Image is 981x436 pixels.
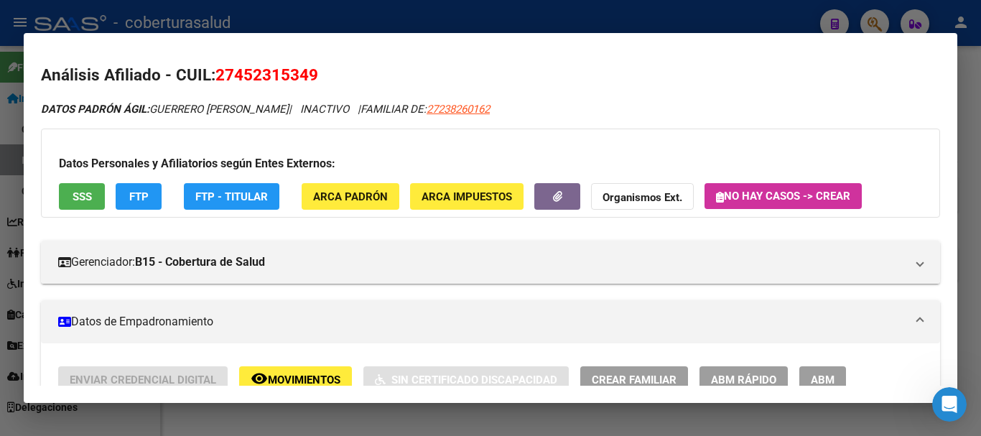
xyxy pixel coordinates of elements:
[59,155,922,172] h3: Datos Personales y Afiliatorios según Entes Externos:
[129,190,149,203] span: FTP
[239,366,352,393] button: Movimientos
[251,370,268,387] mat-icon: remove_red_eye
[302,183,399,210] button: ARCA Padrón
[58,254,906,271] mat-panel-title: Gerenciador:
[58,366,228,393] button: Enviar Credencial Digital
[41,103,490,116] i: | INACTIVO |
[591,183,694,210] button: Organismos Ext.
[705,183,862,209] button: No hay casos -> Crear
[799,366,846,393] button: ABM
[592,374,677,386] span: Crear Familiar
[811,374,834,386] span: ABM
[603,191,682,204] strong: Organismos Ext.
[699,366,788,393] button: ABM Rápido
[215,65,318,84] span: 27452315349
[361,103,490,116] span: FAMILIAR DE:
[41,103,149,116] strong: DATOS PADRÓN ÁGIL:
[41,63,940,88] h2: Análisis Afiliado - CUIL:
[41,300,940,343] mat-expansion-panel-header: Datos de Empadronamiento
[268,374,340,386] span: Movimientos
[116,183,162,210] button: FTP
[391,374,557,386] span: Sin Certificado Discapacidad
[73,190,92,203] span: SSS
[135,254,265,271] strong: B15 - Cobertura de Salud
[711,374,776,386] span: ABM Rápido
[184,183,279,210] button: FTP - Titular
[41,241,940,284] mat-expansion-panel-header: Gerenciador:B15 - Cobertura de Salud
[70,374,216,386] span: Enviar Credencial Digital
[932,387,967,422] iframe: Intercom live chat
[716,190,850,203] span: No hay casos -> Crear
[313,190,388,203] span: ARCA Padrón
[41,103,289,116] span: GUERRERO [PERSON_NAME]
[59,183,105,210] button: SSS
[422,190,512,203] span: ARCA Impuestos
[195,190,268,203] span: FTP - Titular
[410,183,524,210] button: ARCA Impuestos
[363,366,569,393] button: Sin Certificado Discapacidad
[427,103,490,116] span: 27238260162
[580,366,688,393] button: Crear Familiar
[58,313,906,330] mat-panel-title: Datos de Empadronamiento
